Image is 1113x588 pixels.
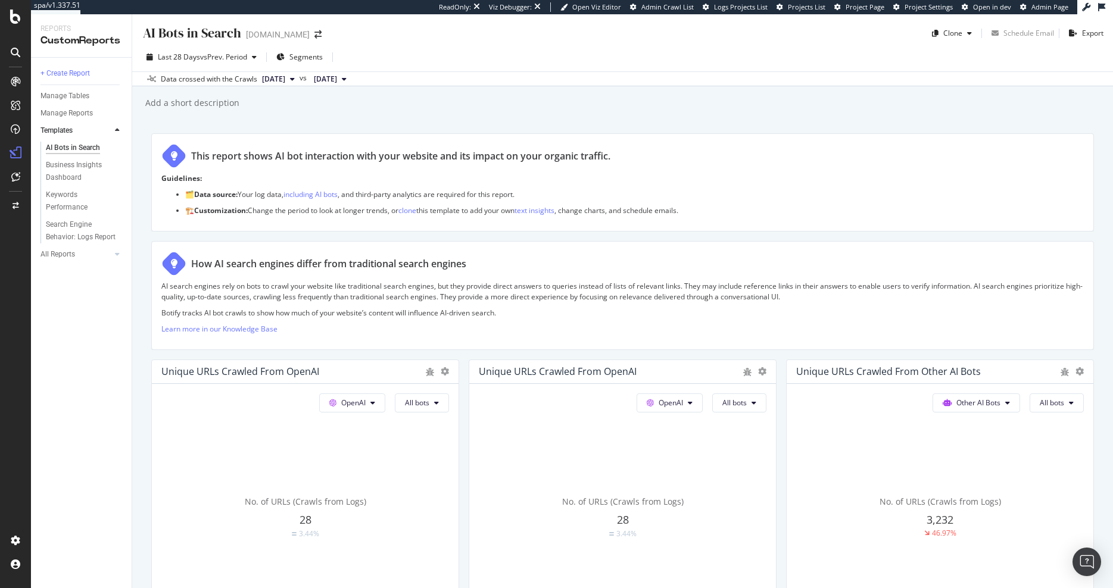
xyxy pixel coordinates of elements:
[425,368,435,376] div: bug
[46,218,116,243] div: Search Engine Behavior: Logs Report
[489,2,532,12] div: Viz Debugger:
[398,205,416,215] a: clone
[46,159,114,184] div: Business Insights Dashboard
[1003,28,1054,38] div: Schedule Email
[641,2,694,11] span: Admin Crawl List
[987,24,1054,43] button: Schedule Email
[1064,24,1103,43] button: Export
[943,28,962,38] div: Clone
[292,532,297,536] img: Equal
[973,2,1011,11] span: Open in dev
[40,248,75,261] div: All Reports
[185,205,1084,215] p: 🏗️ Change the period to look at longer trends, or this template to add your own , change charts, ...
[927,512,953,527] span: 3,232
[743,368,752,376] div: bug
[161,173,202,183] strong: Guidelines:
[283,189,338,199] a: including AI bots
[191,149,610,163] div: This report shows AI bot interaction with your website and its impact on your organic traffic.
[309,72,351,86] button: [DATE]
[40,67,90,80] div: + Create Report
[1030,393,1084,412] button: All bots
[245,496,366,507] span: No. of URLs (Crawls from Logs)
[637,393,703,412] button: OpenAI
[151,241,1094,350] div: How AI search engines differ from traditional search enginesAI search engines rely on bots to cra...
[151,133,1094,232] div: This report shows AI bot interaction with your website and its impact on your organic traffic.Gui...
[300,512,311,527] span: 28
[40,90,89,102] div: Manage Tables
[40,124,73,137] div: Templates
[714,2,768,11] span: Logs Projects List
[703,2,768,12] a: Logs Projects List
[257,72,300,86] button: [DATE]
[161,324,278,334] a: Learn more in our Knowledge Base
[933,393,1020,412] button: Other AI Bots
[46,142,100,154] div: AI Bots in Search
[659,398,683,408] span: OpenAI
[161,365,319,377] div: Unique URLs Crawled from OpenAI
[289,52,323,62] span: Segments
[161,74,257,85] div: Data crossed with the Crawls
[609,532,614,536] img: Equal
[46,189,113,214] div: Keywords Performance
[617,512,629,527] span: 28
[932,528,956,538] div: 46.97%
[572,2,621,11] span: Open Viz Editor
[40,67,123,80] a: + Create Report
[40,107,123,120] a: Manage Reports
[395,393,449,412] button: All bots
[796,365,981,377] div: Unique URLs Crawled from Other AI Bots
[299,528,319,539] div: 3.44%
[40,124,111,137] a: Templates
[439,2,471,12] div: ReadOnly:
[262,74,285,85] span: 2025 Sep. 28th
[161,281,1084,301] p: AI search engines rely on bots to crawl your website like traditional search engines, but they pr...
[142,24,241,42] div: AI Bots in Search
[722,398,747,408] span: All bots
[479,365,637,377] div: Unique URLs Crawled from OpenAI
[46,142,123,154] a: AI Bots in Search
[300,73,309,83] span: vs
[144,97,239,109] div: Add a short description
[562,496,684,507] span: No. of URLs (Crawls from Logs)
[712,393,766,412] button: All bots
[616,528,637,539] div: 3.44%
[194,205,248,215] strong: Customization:
[161,308,1084,318] p: Botify tracks AI bot crawls to show how much of your website’s content will influence AI-driven s...
[185,189,1084,199] p: 🗂️ Your log data, , and third-party analytics are required for this report.
[158,52,200,62] span: Last 28 Days
[1073,548,1101,576] div: Open Intercom Messenger
[246,29,310,40] div: [DOMAIN_NAME]
[962,2,1011,12] a: Open in dev
[194,189,238,199] strong: Data source:
[1020,2,1068,12] a: Admin Page
[560,2,621,12] a: Open Viz Editor
[40,107,93,120] div: Manage Reports
[405,398,429,408] span: All bots
[142,48,261,67] button: Last 28 DaysvsPrev. Period
[515,205,554,215] a: text insights
[40,248,111,261] a: All Reports
[834,2,884,12] a: Project Page
[314,30,322,39] div: arrow-right-arrow-left
[40,24,122,34] div: Reports
[40,90,123,102] a: Manage Tables
[272,48,328,67] button: Segments
[905,2,953,11] span: Project Settings
[956,398,1000,408] span: Other AI Bots
[1060,368,1070,376] div: bug
[893,2,953,12] a: Project Settings
[788,2,825,11] span: Projects List
[1031,2,1068,11] span: Admin Page
[1040,398,1064,408] span: All bots
[46,189,123,214] a: Keywords Performance
[191,257,466,271] div: How AI search engines differ from traditional search engines
[319,393,385,412] button: OpenAI
[777,2,825,12] a: Projects List
[46,218,123,243] a: Search Engine Behavior: Logs Report
[927,24,977,43] button: Clone
[846,2,884,11] span: Project Page
[1082,28,1103,38] div: Export
[40,34,122,48] div: CustomReports
[880,496,1001,507] span: No. of URLs (Crawls from Logs)
[314,74,337,85] span: 2025 Aug. 31st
